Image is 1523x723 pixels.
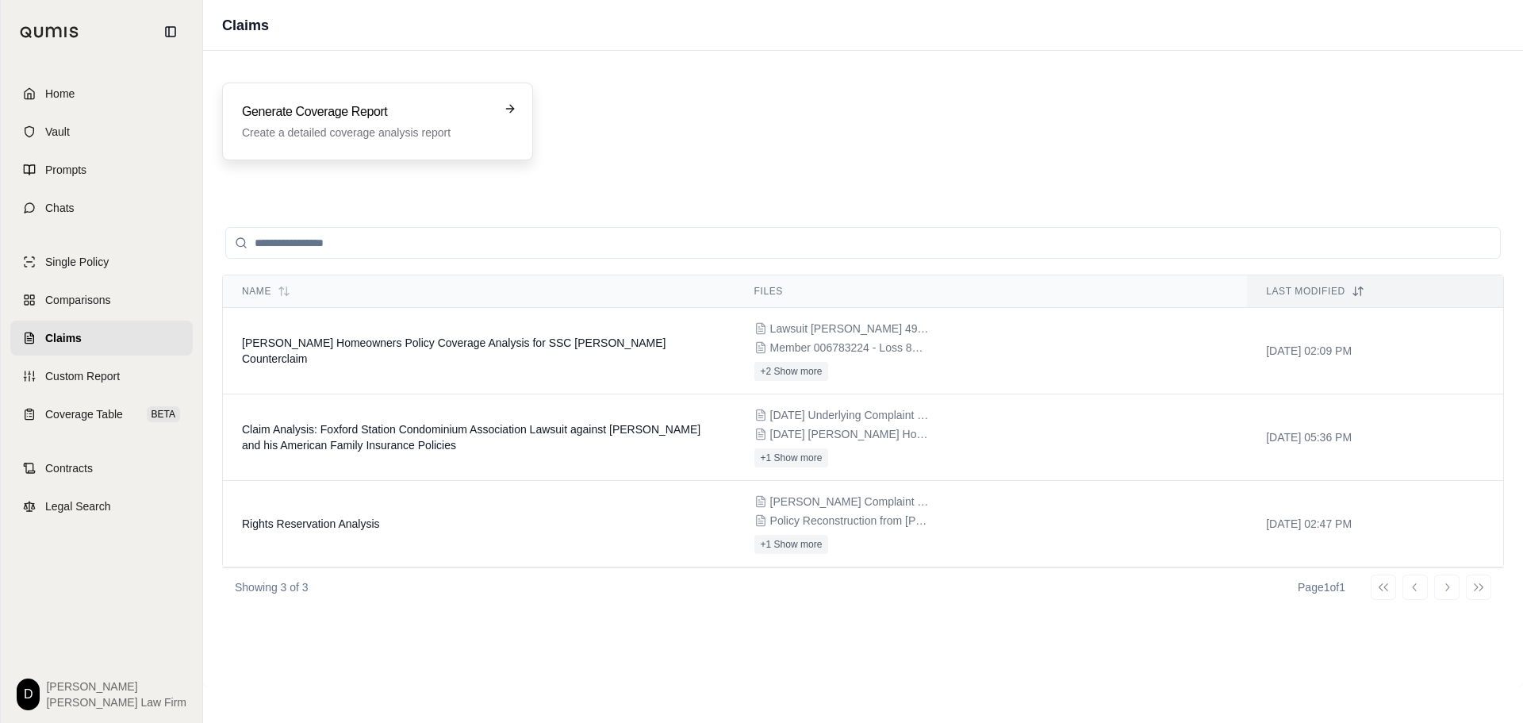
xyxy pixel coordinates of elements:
p: Showing 3 of 3 [235,579,309,595]
span: Coverage Table [45,406,123,422]
span: Prompts [45,162,86,178]
a: Custom Report [10,359,193,394]
a: Claims [10,321,193,356]
span: [PERSON_NAME] Law Firm [46,694,186,710]
td: [DATE] 02:47 PM [1247,481,1503,567]
a: Prompts [10,152,193,187]
button: +2 Show more [754,362,829,381]
a: Chats [10,190,193,225]
th: Files [735,275,1248,308]
span: BETA [147,406,180,422]
p: Create a detailed coverage analysis report [242,125,491,140]
span: Lawsuit Spann 4927-9057-2646 v.1.pdf [770,321,929,337]
button: +1 Show more [754,448,829,467]
a: Contracts [10,451,193,486]
div: Name [242,285,716,298]
span: Spann Homeowners Policy Coverage Analysis for SSC Bovee Counterclaim [242,337,666,365]
span: Single Policy [45,254,109,270]
span: Chats [45,200,75,216]
span: 2025-05-22 Underlying Complaint Foxford Station Condo Assoc v. Brennan et al..pdf [770,407,929,423]
a: Home [10,76,193,111]
button: +1 Show more [754,535,829,554]
span: Custom Report [45,368,120,384]
a: Legal Search [10,489,193,524]
span: Claims [45,330,82,346]
img: Qumis Logo [20,26,79,38]
span: Legal Search [45,498,111,514]
div: Last modified [1266,285,1484,298]
div: Page 1 of 1 [1298,579,1345,595]
span: Vault [45,124,70,140]
span: George Complaint Tender Ltr.pdf [770,494,929,510]
span: Comparisons [45,292,110,308]
a: Single Policy [10,244,193,279]
h1: Claims [222,14,269,37]
td: [DATE] 05:36 PM [1247,394,1503,481]
span: Rights Reservation Analysis [242,517,380,530]
span: Contracts [45,460,93,476]
a: Coverage TableBETA [10,397,193,432]
span: Claim Analysis: Foxford Station Condominium Association Lawsuit against Peter Brennan and his Ame... [242,423,700,452]
button: Collapse sidebar [158,19,183,44]
span: [PERSON_NAME] [46,679,186,694]
span: Home [45,86,75,102]
span: Member 006783224 - Loss 801 Certified Policy (Spann) 4904-5850-9161 v.1.pdf [770,340,929,356]
h3: Generate Coverage Report [242,102,491,121]
a: Vault [10,114,193,149]
span: Policy Reconstruction from Gordon & Rees.pdf [770,513,929,529]
td: [DATE] 02:09 PM [1247,308,1503,394]
div: D [17,679,40,710]
a: Comparisons [10,283,193,317]
span: 2022-08-17 Brennan Homeowners Policy and Declarations - TPI Copy 2022-23.pdf [770,426,929,442]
